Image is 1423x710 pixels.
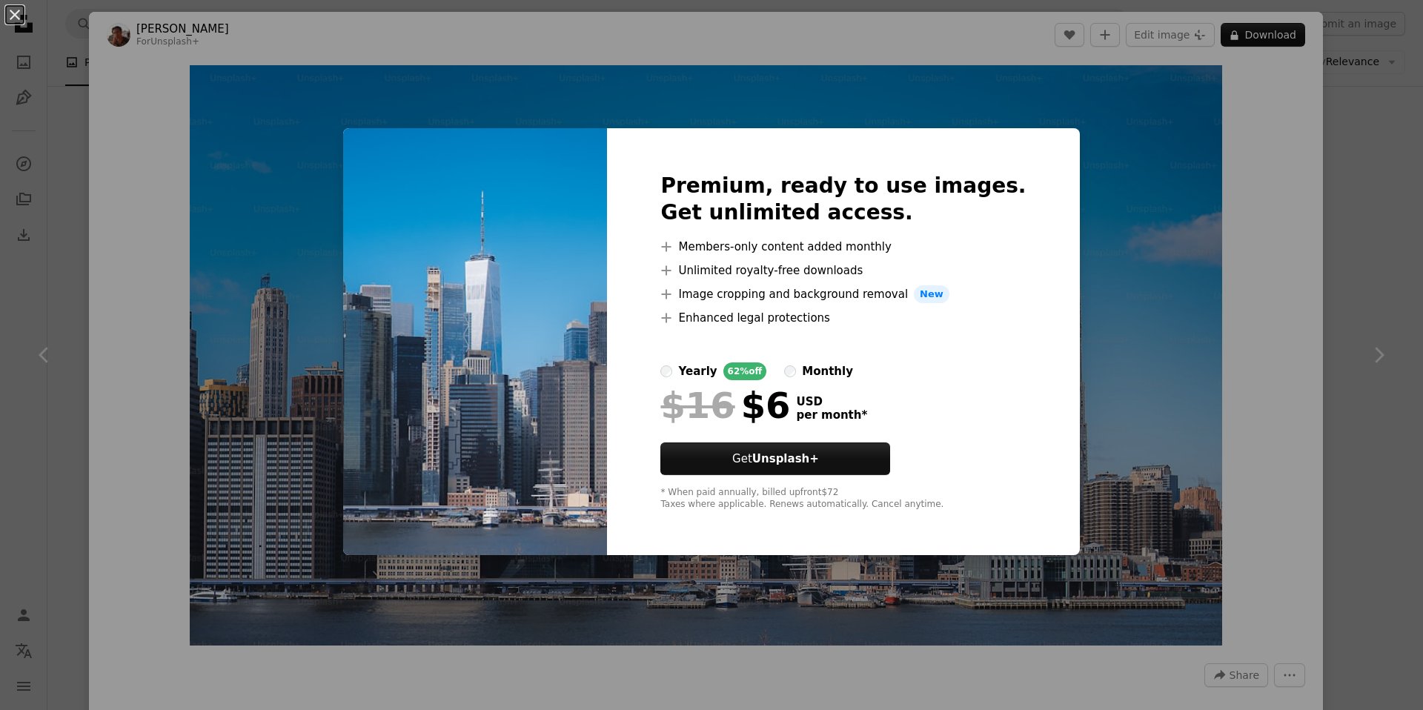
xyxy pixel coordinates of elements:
div: monthly [802,362,853,380]
div: yearly [678,362,717,380]
span: New [914,285,949,303]
span: $16 [660,386,734,425]
button: GetUnsplash+ [660,442,890,475]
li: Image cropping and background removal [660,285,1026,303]
li: Members-only content added monthly [660,238,1026,256]
li: Unlimited royalty-free downloads [660,262,1026,279]
li: Enhanced legal protections [660,309,1026,327]
span: per month * [796,408,867,422]
div: * When paid annually, billed upfront $72 Taxes where applicable. Renews automatically. Cancel any... [660,487,1026,511]
span: USD [796,395,867,408]
strong: Unsplash+ [752,452,819,465]
img: premium_photo-1682656220562-32fde8256295 [343,128,607,555]
div: 62% off [723,362,767,380]
input: yearly62%off [660,365,672,377]
input: monthly [784,365,796,377]
h2: Premium, ready to use images. Get unlimited access. [660,173,1026,226]
div: $6 [660,386,790,425]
